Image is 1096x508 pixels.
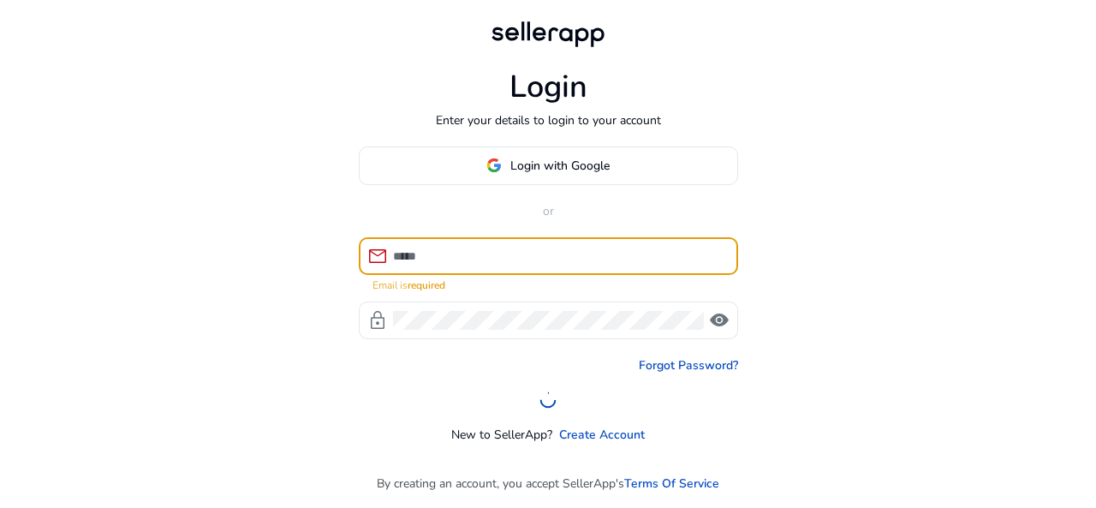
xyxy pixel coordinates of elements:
[510,157,610,175] span: Login with Google
[367,310,388,331] span: lock
[451,426,552,444] p: New to SellerApp?
[639,356,738,374] a: Forgot Password?
[486,158,502,173] img: google-logo.svg
[367,246,388,266] span: mail
[509,69,587,105] h1: Login
[359,202,738,220] p: or
[359,146,738,185] button: Login with Google
[709,310,730,331] span: visibility
[408,278,445,292] strong: required
[372,275,724,293] mat-error: Email is
[624,475,719,493] a: Terms Of Service
[436,111,661,129] p: Enter your details to login to your account
[559,426,645,444] a: Create Account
